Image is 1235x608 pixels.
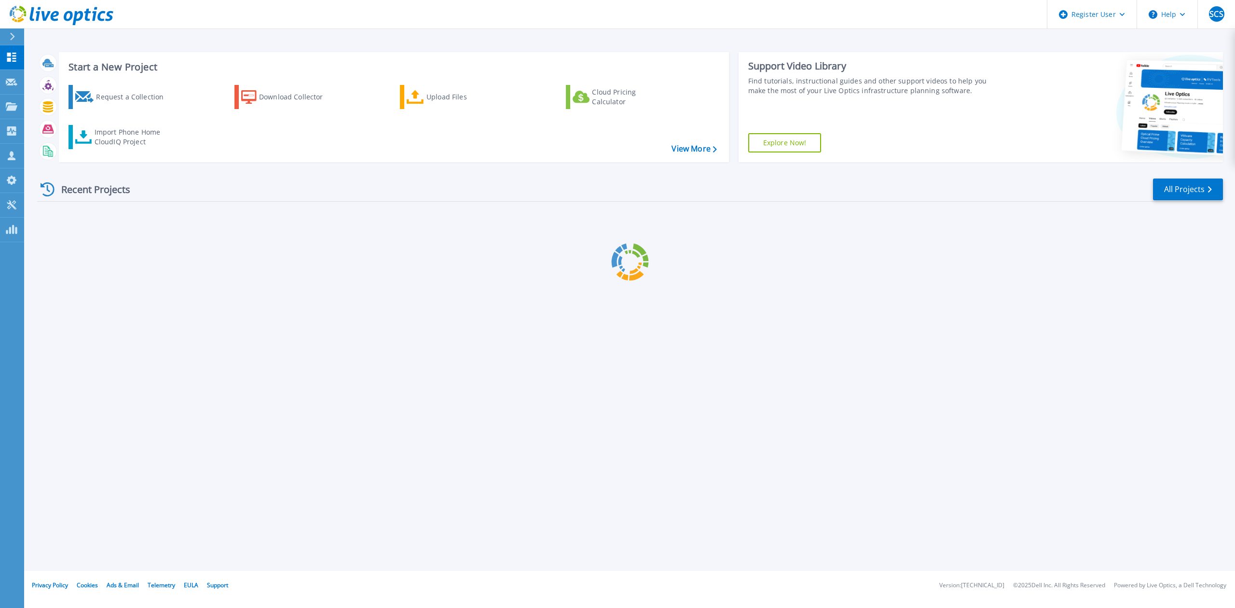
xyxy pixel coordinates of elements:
[69,62,716,72] h3: Start a New Project
[69,85,176,109] a: Request a Collection
[207,581,228,589] a: Support
[32,581,68,589] a: Privacy Policy
[184,581,198,589] a: EULA
[748,76,999,96] div: Find tutorials, instructional guides and other support videos to help you make the most of your L...
[259,87,336,107] div: Download Collector
[672,144,716,153] a: View More
[566,85,673,109] a: Cloud Pricing Calculator
[234,85,342,109] a: Download Collector
[748,60,999,72] div: Support Video Library
[1013,582,1105,589] li: © 2025 Dell Inc. All Rights Reserved
[77,581,98,589] a: Cookies
[939,582,1004,589] li: Version: [TECHNICAL_ID]
[96,87,173,107] div: Request a Collection
[1209,10,1223,18] span: SCS
[148,581,175,589] a: Telemetry
[400,85,508,109] a: Upload Files
[1153,179,1223,200] a: All Projects
[95,127,170,147] div: Import Phone Home CloudIQ Project
[592,87,669,107] div: Cloud Pricing Calculator
[1114,582,1226,589] li: Powered by Live Optics, a Dell Technology
[748,133,822,152] a: Explore Now!
[426,87,504,107] div: Upload Files
[107,581,139,589] a: Ads & Email
[37,178,143,201] div: Recent Projects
